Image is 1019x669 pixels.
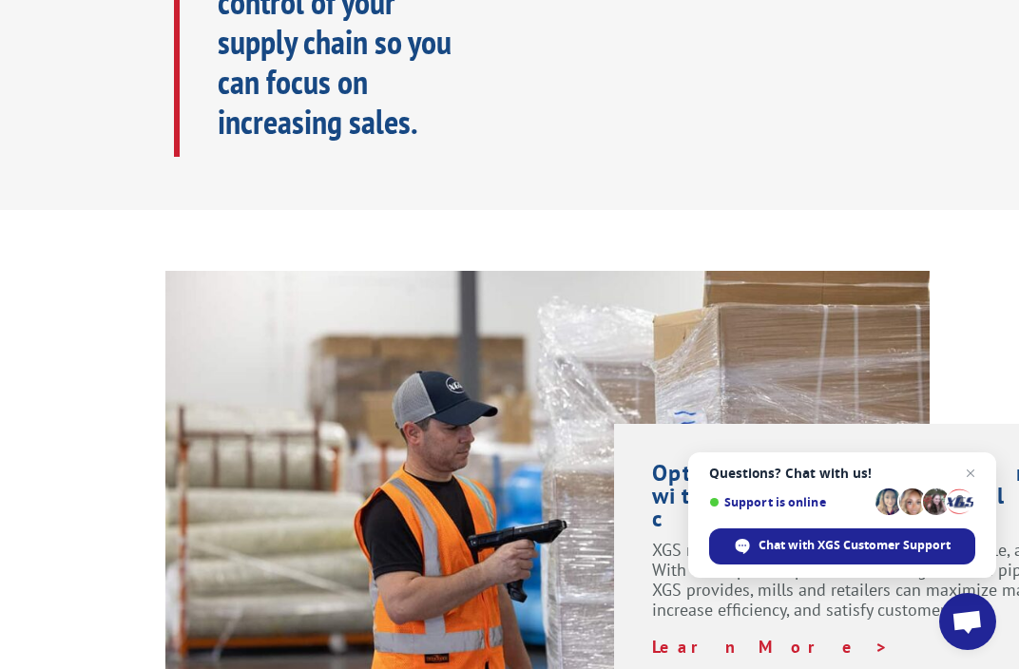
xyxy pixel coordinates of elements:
[652,636,889,658] a: Learn More >
[759,537,951,554] span: Chat with XGS Customer Support
[709,466,975,481] span: Questions? Chat with us!
[709,528,975,564] div: Chat with XGS Customer Support
[959,462,982,485] span: Close chat
[939,593,996,650] div: Open chat
[709,495,869,509] span: Support is online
